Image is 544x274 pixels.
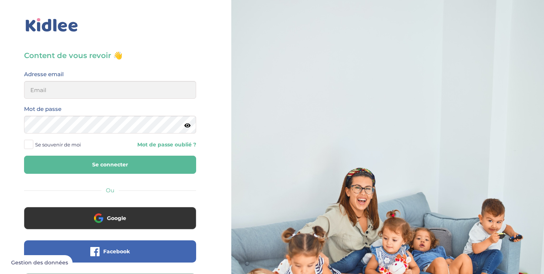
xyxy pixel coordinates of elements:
[107,214,126,222] span: Google
[24,81,196,99] input: Email
[103,248,130,255] span: Facebook
[24,104,61,114] label: Mot de passe
[90,247,100,256] img: facebook.png
[24,240,196,263] button: Facebook
[24,207,196,229] button: Google
[35,140,81,149] span: Se souvenir de moi
[24,17,80,34] img: logo_kidlee_bleu
[24,220,196,227] a: Google
[24,156,196,174] button: Se connecter
[7,255,73,271] button: Gestion des données
[24,70,64,79] label: Adresse email
[106,187,114,194] span: Ou
[24,253,196,260] a: Facebook
[11,260,68,266] span: Gestion des données
[24,50,196,61] h3: Content de vous revoir 👋
[94,213,103,223] img: google.png
[116,141,197,148] a: Mot de passe oublié ?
